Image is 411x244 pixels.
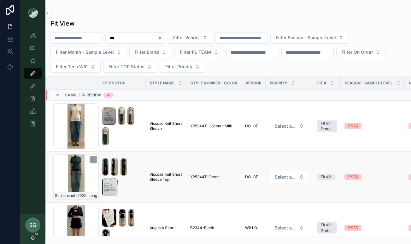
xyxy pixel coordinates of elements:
[321,174,331,180] div: Fit #2
[50,19,75,28] h1: Fit View
[168,32,213,44] button: Select Button
[111,158,118,176] img: Screenshot-2025-09-09-at-9.48.59-AM.png
[102,107,116,125] img: Screenshot-2025-09-09-at-9.39.45-AM.png
[276,34,336,41] span: Filter Season - Sample Level
[128,209,134,227] img: Screenshot-2025-08-20-at-10.26.01-AM.png
[190,124,232,129] span: Y25344T-Coconut Milk
[245,225,262,230] a: WILLOW&ELLE
[55,193,90,198] span: Screenshot-2025-07-15-at-4.16.26-PM
[109,64,144,70] span: Filter TOP Status
[20,25,45,138] div: scrollable content
[102,178,118,196] img: Screenshot-2025-09-09-at-9.49.07-AM.png
[103,61,157,73] button: Select Button
[245,124,262,129] a: DO+BE
[50,61,101,73] button: Select Button
[190,174,220,180] span: Y25344T-Green
[150,225,175,230] span: Augusta Short
[269,171,309,183] a: Select Button
[160,61,205,73] button: Select Button
[102,158,109,176] img: Screenshot-2025-09-09-at-9.48.55-AM.png
[269,222,309,234] a: Select Button
[348,123,358,129] div: PS26
[56,64,88,70] span: Filter Tech WIP
[245,174,262,180] a: DO+BE
[65,93,101,98] span: Sample In Review
[336,46,386,58] button: Select Button
[348,174,358,180] div: PS26
[342,49,373,55] span: Filter On Order
[348,225,358,231] div: PS26
[344,225,401,231] a: PS26
[120,158,127,176] img: Screenshot-2025-09-09-at-9.49.03-AM.png
[150,225,183,230] a: Augusta Short
[190,124,238,129] a: Y25344T-Coconut Milk
[180,49,211,55] span: Filter PL TEAM
[165,64,192,70] span: Filter Priority
[135,49,159,55] span: Filter Brand
[107,93,110,98] div: 4
[29,221,36,229] span: SG
[321,120,333,132] div: Fit #1 - Proto
[317,81,326,86] span: Fit #
[275,225,297,231] span: Select a HP FIT LEVEL
[345,81,393,86] span: Season - Sample Level
[174,46,224,58] button: Select Button
[275,174,297,180] span: Select a HP FIT LEVEL
[150,172,183,182] a: Viscose Knit Short Sleeve Top
[118,107,125,125] img: Screenshot-2025-09-09-at-9.39.47-AM.png
[50,46,127,58] button: Select Button
[191,81,237,86] span: Style Number - Color
[245,174,258,180] span: DO+BE
[317,120,337,132] a: Fit #1 - Proto
[56,49,114,55] span: Filter Month - Sample Level
[270,120,309,132] button: Select Button
[127,107,134,125] img: Screenshot-2025-09-09-at-9.39.52-AM.png
[344,174,401,180] a: PS26
[190,174,238,180] a: Y25344T-Green
[150,81,174,86] span: STYLE NAME
[53,154,95,200] a: Screenshot-2025-07-15-at-4.16.26-PM.png
[317,174,337,180] a: Fit #2
[173,34,200,41] span: Filter Vendor
[129,46,172,58] button: Select Button
[28,8,38,18] img: App logo
[245,124,258,129] span: DO+BE
[317,222,337,234] a: Fit #1 - Proto
[270,171,309,183] button: Select Button
[270,81,287,86] span: PRIORITY
[270,32,349,44] button: Select Button
[119,209,126,227] img: Screenshot-2025-08-20-at-10.25.58-AM.png
[150,121,183,131] a: Viscose Knit Short Sleeve
[102,158,142,196] a: Screenshot-2025-09-09-at-9.48.55-AM.pngScreenshot-2025-09-09-at-9.48.59-AM.pngScreenshot-2025-09-...
[321,222,333,234] div: Fit #1 - Proto
[102,107,142,145] a: Screenshot-2025-09-09-at-9.39.45-AM.pngScreenshot-2025-09-09-at-9.39.47-AM.pngScreenshot-2025-09-...
[270,222,309,234] button: Select Button
[102,209,116,227] img: Screenshot-2025-08-20-at-10.25.55-AM.png
[103,81,125,86] span: Fit Photos
[275,123,297,129] span: Select a HP FIT LEVEL
[102,127,109,145] img: Screenshot-2025-09-09-at-9.39.54-AM.png
[269,120,309,132] a: Select Button
[190,225,214,230] span: B2344-Black
[245,81,261,86] span: Vendor
[90,193,97,198] span: .png
[157,35,165,40] button: Clear
[344,123,401,129] a: PS26
[190,225,238,230] a: B2344-Black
